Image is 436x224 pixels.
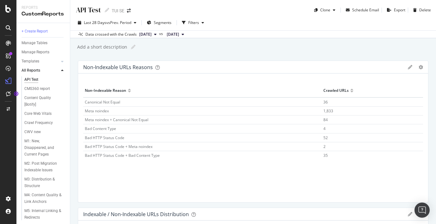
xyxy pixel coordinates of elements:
div: arrow-right-arrow-left [127,9,131,13]
span: 84 [323,117,328,122]
div: M1: New, Disappeared, and Current Pages [24,138,62,158]
button: Schedule Email [343,5,379,15]
span: 2025 Sep. 23rd [139,32,152,37]
a: Templates [22,58,59,65]
div: M2: Post Migration Indexable Issues [24,160,62,174]
div: Non-Indexable URLs Reasons [83,64,153,70]
button: Segments [144,18,174,28]
div: TUI SE [112,8,124,14]
button: Delete [411,5,431,15]
a: Core Web Vitals [24,110,65,117]
div: gear [419,65,423,69]
div: Content Quality [Botify] [24,95,60,108]
span: Bad Content Type [85,126,116,131]
div: Clone [320,7,330,13]
span: Segments [154,20,171,25]
a: API Test [24,76,65,83]
div: Core Web Vitals [24,110,52,117]
div: Indexable / Non-Indexable URLs Distribution [83,211,189,217]
div: Crawl Frequency [24,120,53,126]
a: + Create Report [22,28,65,35]
span: Meta noindex + Canonical Not Equal [85,117,148,122]
span: vs [159,31,164,37]
a: Manage Reports [22,49,65,56]
div: Delete [419,7,431,13]
div: Open Intercom Messenger [414,203,430,218]
a: M1: New, Disappeared, and Current Pages [24,138,65,158]
div: Tooltip anchor [13,91,19,97]
div: API Test [24,76,38,83]
div: Manage Tables [22,40,47,46]
a: M5: Internal Linking & Redirects [24,208,65,221]
span: 52 [323,135,328,140]
a: Crawl Frequency [24,120,65,126]
div: CustomReports [22,10,65,18]
a: M4: Content Quality & Link Anchors [24,192,65,205]
button: Export [384,5,405,15]
span: vs Prev. Period [106,20,131,25]
div: Filters [188,20,199,25]
div: Schedule Email [352,7,379,13]
a: Manage Tables [22,40,65,46]
button: [DATE] [164,31,187,38]
button: Clone [312,5,338,15]
div: Crawled URLs [323,85,349,96]
div: Manage Reports [22,49,49,56]
span: Bad HTTP Status Code + Bad Content Type [85,153,160,158]
div: + Create Report [22,28,48,35]
div: Templates [22,58,39,65]
i: Edit report name [131,45,135,49]
a: M3: Distribution & Structure [24,176,65,189]
div: API Test [75,5,101,15]
span: 2 [323,144,326,149]
div: All Reports [22,67,40,74]
span: 1,833 [323,108,333,114]
div: CWV new [24,129,41,135]
span: Bad HTTP Status Code + Meta noindex [85,144,153,149]
div: Non-Indexable URLs ReasonsgeargearNon-Indexable ReasonCrawled URLsCanonical Not Equal36Meta noind... [78,61,428,203]
span: 2025 Aug. 2nd [167,32,179,37]
button: Last 28 DaysvsPrev. Period [75,18,139,28]
div: M4: Content Quality & Link Anchors [24,192,62,205]
button: [DATE] [137,31,159,38]
a: CMS360 report [24,85,65,92]
span: Canonical Not Equal [85,99,120,105]
div: Export [394,7,405,13]
span: 4 [323,126,326,131]
span: Bad HTTP Status Code [85,135,124,140]
div: Non-Indexable Reason [85,85,126,96]
i: Edit report name [105,8,109,12]
div: M5: Internal Linking & Redirects [24,208,61,221]
div: M3: Distribution & Structure [24,176,61,189]
a: All Reports [22,67,59,74]
a: Content Quality [Botify] [24,95,65,108]
a: CWV new [24,129,65,135]
span: Meta noindex [85,108,109,114]
div: Data crossed with the Crawls [85,32,137,37]
div: Reports [22,5,65,10]
a: M2: Post Migration Indexable Issues [24,160,65,174]
div: CMS360 report [24,85,50,92]
span: 35 [323,153,328,158]
span: 36 [323,99,328,105]
button: Filters [179,18,207,28]
span: Last 28 Days [84,20,106,25]
div: Add a short description [77,44,127,50]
